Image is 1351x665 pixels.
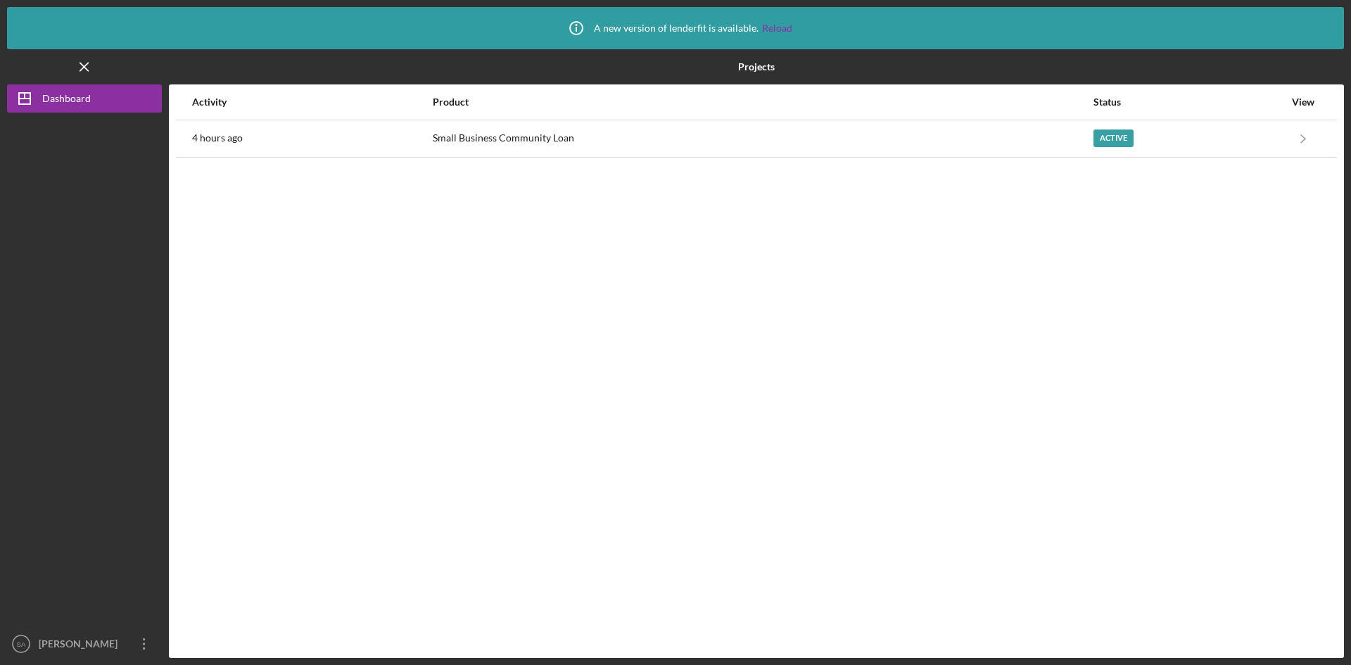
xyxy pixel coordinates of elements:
div: [PERSON_NAME] [35,630,127,661]
div: Dashboard [42,84,91,116]
div: Small Business Community Loan [433,121,1092,156]
a: Reload [762,23,792,34]
div: Status [1093,96,1284,108]
button: SA[PERSON_NAME] [7,630,162,658]
div: A new version of lenderfit is available. [559,11,792,46]
div: Activity [192,96,431,108]
b: Projects [738,61,775,72]
div: View [1286,96,1321,108]
time: 2025-09-22 16:15 [192,132,243,144]
text: SA [17,640,26,648]
div: Active [1093,129,1134,147]
div: Product [433,96,1092,108]
button: Dashboard [7,84,162,113]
